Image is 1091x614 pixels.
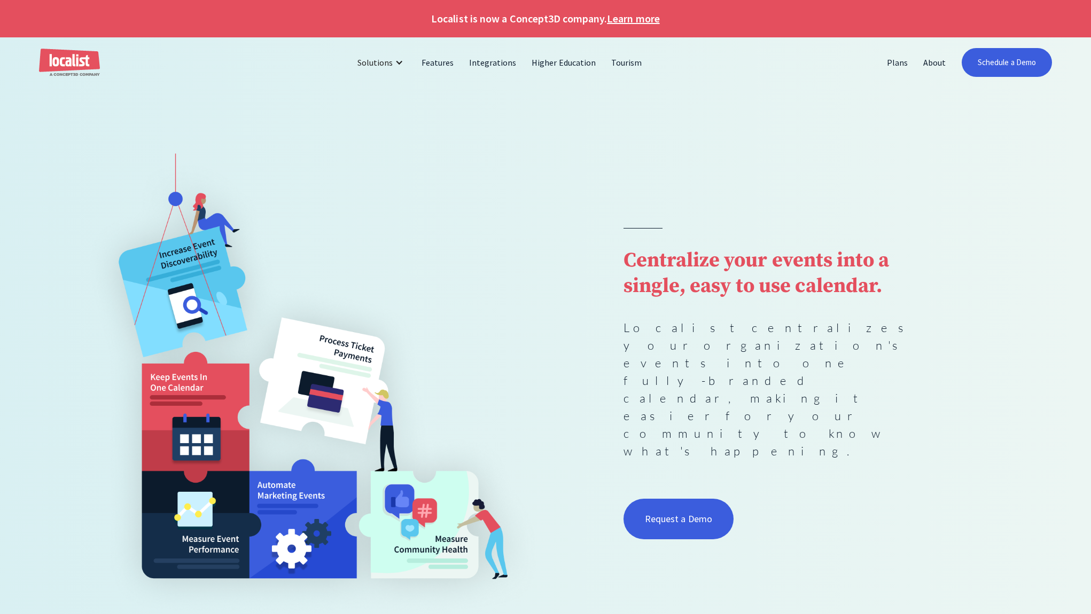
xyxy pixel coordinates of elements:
[462,50,524,75] a: Integrations
[607,11,659,27] a: Learn more
[349,50,414,75] div: Solutions
[357,56,393,69] div: Solutions
[414,50,462,75] a: Features
[624,499,734,539] a: Request a Demo
[879,50,916,75] a: Plans
[524,50,604,75] a: Higher Education
[962,48,1052,77] a: Schedule a Demo
[624,319,935,460] p: Localist centralizes your organization's events into one fully-branded calendar, making it easier...
[39,49,100,77] a: home
[604,50,650,75] a: Tourism
[916,50,954,75] a: About
[624,248,889,299] strong: Centralize your events into a single, easy to use calendar.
